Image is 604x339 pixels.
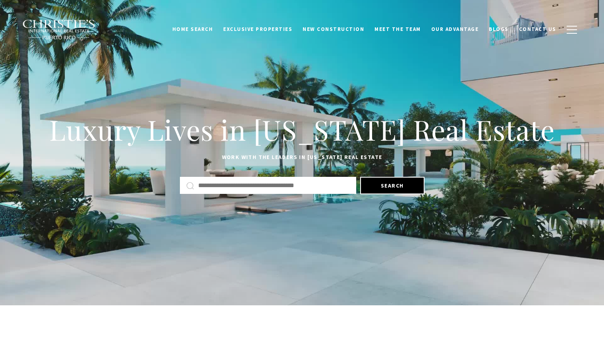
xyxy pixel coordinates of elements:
span: New Construction [303,26,364,33]
img: Christie's International Real Estate black text logo [22,19,96,40]
a: Exclusive Properties [218,22,297,37]
span: Contact Us [519,26,556,33]
span: Exclusive Properties [223,26,292,33]
button: Search [360,177,425,194]
a: Home Search [167,22,218,37]
p: Work with the leaders in [US_STATE] Real Estate [44,153,560,162]
a: Our Advantage [426,22,484,37]
a: New Construction [297,22,369,37]
a: Blogs [484,22,514,37]
h1: Luxury Lives in [US_STATE] Real Estate [44,112,560,147]
span: Our Advantage [431,26,479,33]
span: Blogs [489,26,509,33]
a: Meet the Team [369,22,426,37]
